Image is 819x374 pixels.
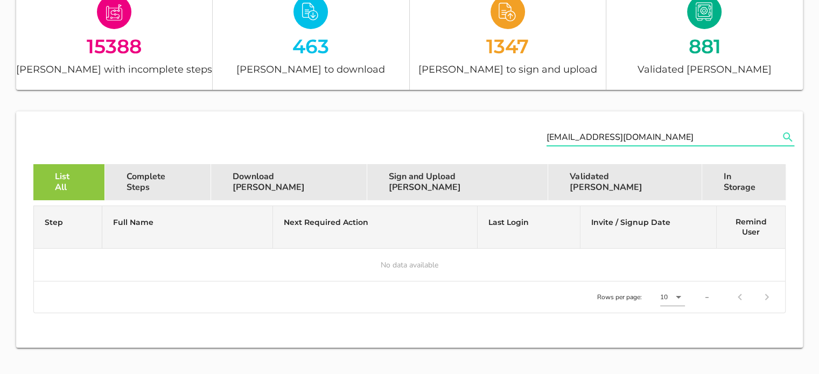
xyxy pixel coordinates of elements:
div: 881 [606,37,803,55]
span: Step [45,217,63,227]
div: 1347 [410,37,606,55]
div: In Storage [702,164,786,200]
th: Remind User [717,206,785,249]
th: Last Login: Not sorted. Activate to sort ascending. [478,206,580,249]
div: Validated [PERSON_NAME] [606,61,803,77]
th: Full Name: Not sorted. Activate to sort ascending. [102,206,273,249]
div: List All [33,164,105,200]
div: 10 [660,292,668,302]
div: Complete Steps [105,164,211,200]
span: Last Login [488,217,529,227]
div: Download [PERSON_NAME] [211,164,367,200]
div: 10Rows per page: [660,288,685,306]
div: [PERSON_NAME] to sign and upload [410,61,606,77]
div: – [705,292,709,302]
div: Sign and Upload [PERSON_NAME] [367,164,548,200]
div: Validated [PERSON_NAME] [548,164,702,200]
span: Invite / Signup Date [591,217,670,227]
span: Remind User [736,217,767,237]
div: Rows per page: [597,281,685,313]
div: 463 [213,37,409,55]
span: Full Name [113,217,153,227]
button: Search name, email, testator ID or ID number appended action [778,130,797,144]
td: No data available [34,249,785,281]
div: [PERSON_NAME] with incomplete steps [16,61,212,77]
span: Next Required Action [284,217,368,227]
th: Next Required Action: Not sorted. Activate to sort ascending. [273,206,478,249]
th: Invite / Signup Date: Not sorted. Activate to sort ascending. [580,206,717,249]
th: Step: Not sorted. Activate to sort ascending. [34,206,102,249]
div: [PERSON_NAME] to download [213,61,409,77]
div: 15388 [16,37,212,55]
